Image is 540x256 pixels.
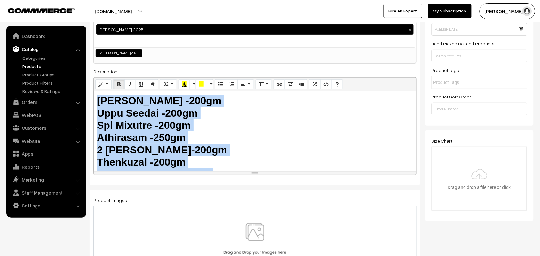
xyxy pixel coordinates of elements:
[432,67,459,74] label: Product Tags
[147,79,158,89] button: Remove Font Style (CTRL+\)
[96,24,414,35] div: [PERSON_NAME] 2025
[384,4,422,18] a: Hire an Expert
[136,79,147,89] button: Underline (CTRL+U)
[432,103,528,115] input: Enter Number
[320,79,332,89] button: Code View
[215,79,226,89] button: Unordered list (CTRL+SHIFT+NUM7)
[21,80,84,86] a: Product Filters
[113,79,125,89] button: Bold (CTRL+B)
[8,122,84,134] a: Customers
[207,79,213,89] button: More Color
[296,79,307,89] button: Video
[97,107,198,119] b: Uppu Seedai -200gm
[21,88,84,95] a: Reviews & Ratings
[8,6,64,14] a: COMMMERCE
[97,156,186,168] b: Thenkuzal -200gm
[274,79,285,89] button: Link (CTRL+K)
[432,137,453,144] label: Size Chart
[21,71,84,78] a: Product Groups
[408,27,413,32] button: ×
[95,79,112,89] button: Style
[97,95,221,106] b: [PERSON_NAME] -200gm
[285,79,296,89] button: Picture
[237,79,254,89] button: Paragraph
[124,79,136,89] button: Italic (CTRL+I)
[93,197,127,204] label: Product Images
[100,50,102,56] span: ×
[72,3,154,19] button: [DOMAIN_NAME]
[8,30,84,42] a: Dashboard
[428,4,472,18] a: My Subscription
[256,79,272,89] button: Table
[8,200,84,211] a: Settings
[21,55,84,61] a: Categories
[309,79,321,89] button: Full Screen
[8,96,84,108] a: Orders
[522,6,532,16] img: user
[93,68,117,75] label: Description
[163,81,169,87] span: 32
[8,8,75,13] img: COMMMERCE
[179,79,190,89] button: Recent Color
[97,120,191,131] b: Spl Mixutre -200gm
[8,43,84,55] a: Catalog
[8,135,84,147] a: Website
[432,93,471,100] label: Product Sort Order
[97,132,186,143] b: Athirasam -250gm
[97,144,227,156] b: 2 [PERSON_NAME]-200gm
[196,79,207,89] button: Background Color
[8,174,84,185] a: Marketing
[480,3,535,19] button: [PERSON_NAME] s…
[432,50,528,62] input: Search products
[190,79,196,89] button: More Color
[96,49,142,57] li: Krishna Jeyanth 2025
[331,79,343,89] button: Help
[432,40,495,47] label: Hand Picked Related Products
[8,161,84,173] a: Reports
[8,148,84,159] a: Apps
[8,109,84,121] a: WebPOS
[97,169,213,180] b: Ribbon Pakkoda-200gm
[94,172,416,175] div: resize
[8,187,84,198] a: Staff Management
[433,79,489,86] input: Product Tags
[226,79,238,89] button: Ordered list (CTRL+SHIFT+NUM8)
[21,63,84,70] a: Products
[432,23,528,36] input: Publish Date
[160,79,177,89] button: Font Size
